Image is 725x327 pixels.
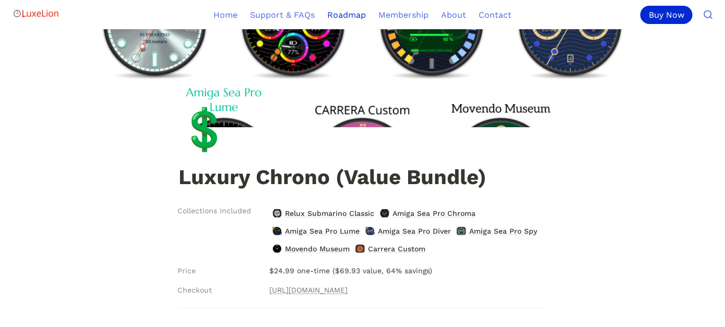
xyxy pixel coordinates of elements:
[270,284,348,296] a: [URL][DOMAIN_NAME]
[178,205,252,216] span: Collections Included
[270,223,363,239] a: Amiga Sea Pro LumeAmiga Sea Pro Lume
[270,240,353,257] a: Movendo MuseumMovendo Museum
[272,245,282,253] img: Movendo Museum
[377,224,452,238] span: Amiga Sea Pro Diver
[284,224,361,238] span: Amiga Sea Pro Lume
[284,242,351,256] span: Movendo Museum
[180,109,230,150] div: 💲
[178,285,212,296] span: Checkout
[178,166,548,191] h1: Luxury Chrono (Value Bundle)
[365,227,375,235] img: Amiga Sea Pro Diver
[640,6,697,24] a: Buy Now
[391,207,477,220] span: Amiga Sea Pro Chroma
[272,209,282,217] img: Relux Submarino Classic
[355,245,365,253] img: Carrera Custom
[178,265,196,276] span: Price
[454,223,540,239] a: Amiga Sea Pro SpyAmiga Sea Pro Spy
[270,205,377,222] a: Relux Submarino ClassicRelux Submarino Classic
[640,6,693,24] div: Buy Now
[380,209,389,217] img: Amiga Sea Pro Chroma
[272,227,282,235] img: Amiga Sea Pro Lume
[13,3,60,24] img: Logo
[377,205,479,222] a: Amiga Sea Pro ChromaAmiga Sea Pro Chroma
[266,261,548,281] p: $24.99 one-time ($69.93 value, 64% savings)
[353,240,429,257] a: Carrera CustomCarrera Custom
[367,242,426,256] span: Carrera Custom
[363,223,454,239] a: Amiga Sea Pro DiverAmiga Sea Pro Diver
[457,227,466,235] img: Amiga Sea Pro Spy
[284,207,375,220] span: Relux Submarino Classic
[469,224,539,238] span: Amiga Sea Pro Spy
